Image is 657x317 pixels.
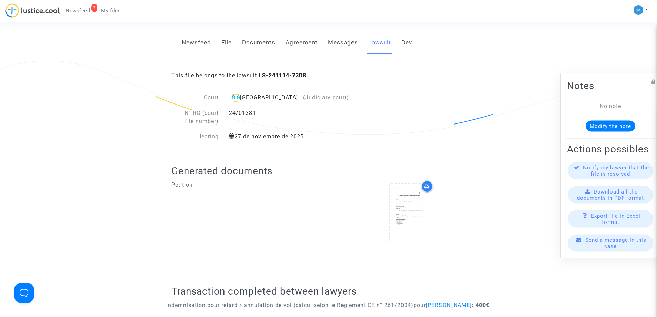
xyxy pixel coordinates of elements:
span: This file belongs to the lawsuit [171,72,308,79]
span: (Judiciary court) [303,94,349,101]
span: Export file in Excel format [591,212,640,225]
p: Petition [171,180,323,189]
a: Newsfeed [182,31,211,54]
a: Agreement [286,31,318,54]
img: a105443982b9e25553e3eed4c9f672e7 [634,5,643,15]
b: LS-241114-73D8. [259,72,308,79]
div: No note [577,102,644,110]
span: My files [101,8,121,14]
a: 3Newsfeed [60,6,96,16]
a: Messages [328,31,358,54]
iframe: Help Scout Beacon - Open [14,283,34,303]
h2: Notes [567,79,654,91]
p: Indemnisation pour retard / annulation de vol (calcul selon le Règlement CE n° 261/2004) [166,301,489,309]
h2: Transaction completed between lawyers [171,285,486,297]
div: 3 [91,4,98,12]
span: pour [414,302,472,308]
a: Lawsuit [368,31,391,54]
a: Documents [242,31,275,54]
span: Newsfeed [66,8,90,14]
span: [PERSON_NAME] [426,302,472,308]
button: Modify the note [586,120,635,131]
h2: Actions possibles [567,143,654,155]
img: icon-faciliter-sm.svg [232,94,240,102]
a: My files [96,6,126,16]
h2: Generated documents [171,165,486,177]
div: Court [171,93,224,102]
div: 27 de noviembre de 2025 [224,132,364,141]
a: File [221,31,232,54]
span: Notify my lawyer that the file is resolved [583,164,649,177]
div: N° RG (court file number) [171,109,224,126]
div: [GEOGRAPHIC_DATA] [229,93,358,102]
img: jc-logo.svg [5,3,60,18]
div: 24/01381 [224,109,364,126]
span: Download all the documents in PDF format [577,188,644,201]
a: Dev [401,31,412,54]
b: : 400€ [472,302,489,308]
div: Hearing [171,132,224,141]
span: Send a message in this case [585,237,646,249]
